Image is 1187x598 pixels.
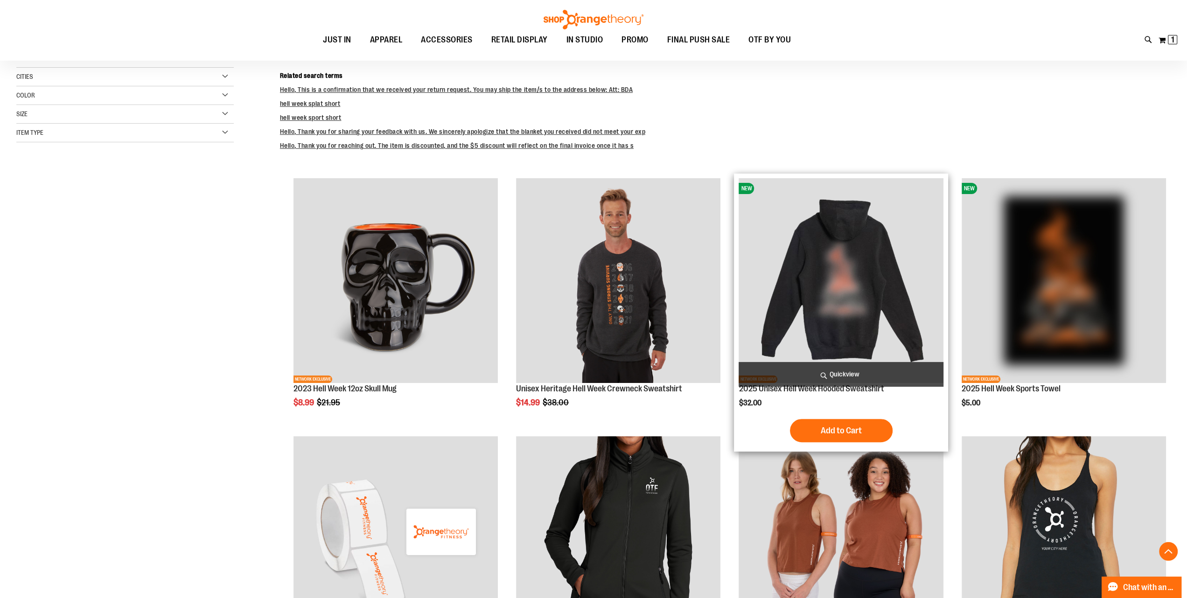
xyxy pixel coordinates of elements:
a: IN STUDIO [557,29,613,51]
span: 1 [1171,35,1174,44]
div: product [289,174,503,431]
span: Size [16,110,28,118]
a: OTF 2025 Hell Week Event RetailNEWNETWORK EXCLUSIVE [962,178,1166,384]
a: RETAIL DISPLAY [482,29,557,51]
a: Product image for Hell Week 12oz Skull MugNETWORK EXCLUSIVE [293,178,498,384]
span: OTF BY YOU [748,29,791,50]
a: OTF BY YOU [739,29,800,51]
img: Shop Orangetheory [542,10,645,29]
span: $38.00 [543,398,570,407]
a: Quickview [739,362,943,387]
a: Unisex Heritage Hell Week Crewneck Sweatshirt [516,384,682,393]
img: Product image for Hell Week 12oz Skull Mug [293,178,498,382]
span: JUST IN [323,29,351,50]
a: APPAREL [361,29,412,51]
span: $21.95 [317,398,342,407]
span: $32.00 [739,399,762,407]
span: Color [16,91,35,99]
span: Item Type [16,129,43,136]
a: 2023 Hell Week 12oz Skull Mug [293,384,397,393]
img: OTF 2025 Hell Week Event Retail [962,178,1166,382]
span: Chat with an Expert [1123,583,1176,592]
span: IN STUDIO [566,29,603,50]
span: NEW [962,183,977,194]
span: Add to Cart [821,425,862,436]
a: PROMO [612,29,658,51]
span: RETAIL DISPLAY [491,29,548,50]
span: APPAREL [370,29,403,50]
button: Add to Cart [790,419,893,442]
span: NETWORK EXCLUSIVE [293,375,332,383]
div: product [957,174,1171,431]
img: Product image for Unisex Heritage Hell Week Crewneck Sweatshirt [516,178,720,382]
a: FINAL PUSH SALE [658,29,740,51]
span: $5.00 [962,399,982,407]
span: NETWORK EXCLUSIVE [962,375,1000,383]
span: FINAL PUSH SALE [667,29,730,50]
a: Product image for Unisex Heritage Hell Week Crewneck Sweatshirt [516,178,720,384]
span: $14.99 [516,398,541,407]
a: 2025 Hell Week Hooded SweatshirtNEWNETWORK EXCLUSIVE [739,178,943,384]
button: Chat with an Expert [1102,577,1182,598]
a: 2025 Unisex Hell Week Hooded Sweatshirt [739,384,884,393]
a: JUST IN [314,29,361,51]
a: Hello, This is a confirmation that we received your return request. You may ship the item/s to th... [280,86,633,93]
span: ACCESSORIES [421,29,473,50]
div: product [734,174,948,452]
dt: Related search terms [280,71,1171,80]
a: Hello, Thank you for reaching out. The item is discounted, and the $5 discount will reflect on th... [280,142,634,149]
div: product [511,174,725,431]
span: NEW [739,183,754,194]
a: ACCESSORIES [412,29,482,51]
a: hell week splat short [280,100,341,107]
a: 2025 Hell Week Sports Towel [962,384,1061,393]
span: $8.99 [293,398,315,407]
span: PROMO [621,29,649,50]
img: 2025 Hell Week Hooded Sweatshirt [739,178,943,382]
button: Back To Top [1159,542,1178,561]
a: hell week sport short [280,114,342,121]
a: Hello, Thank you for sharing your feedback with us. We sincerely apologize that the blanket you r... [280,128,645,135]
span: Cities [16,73,33,80]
